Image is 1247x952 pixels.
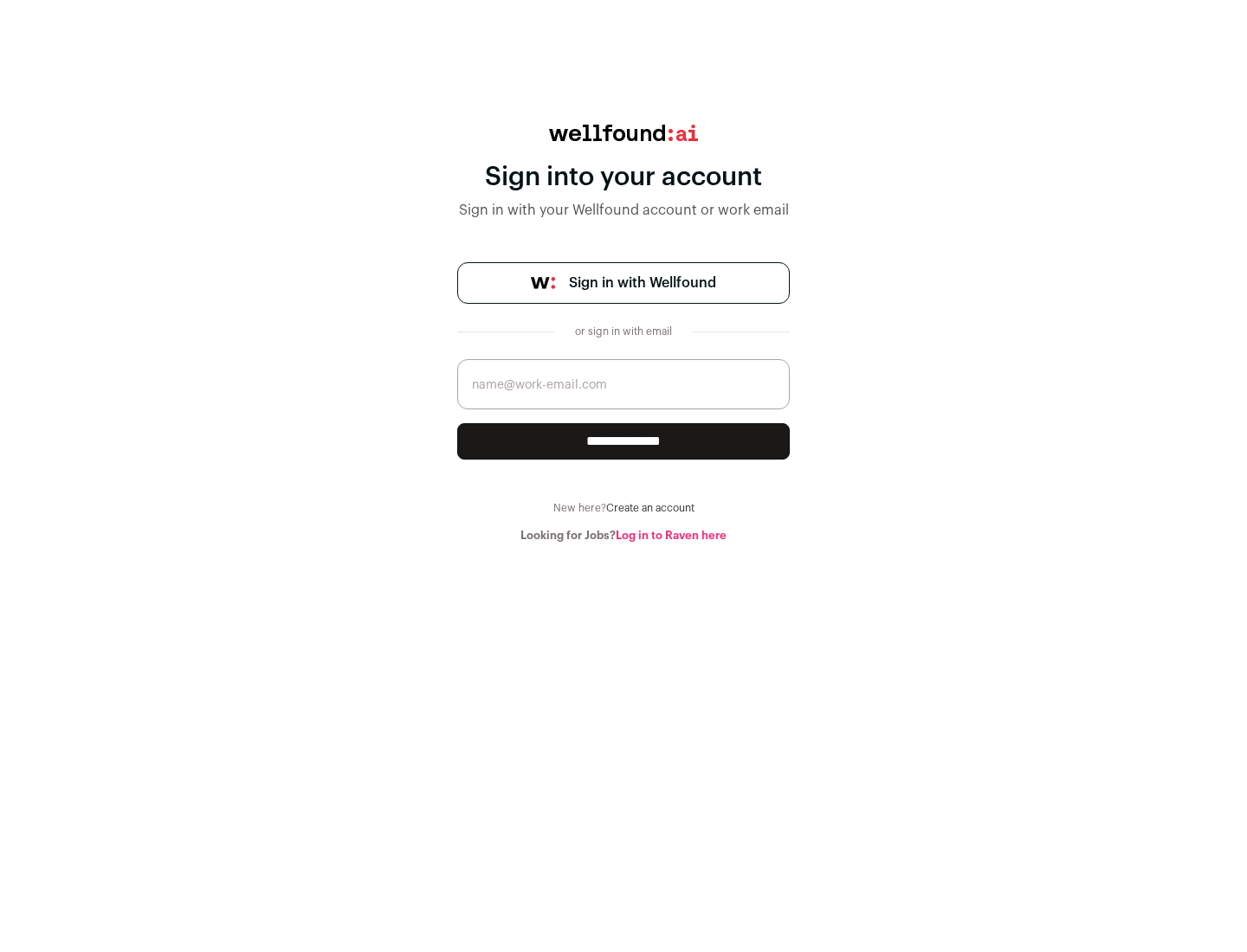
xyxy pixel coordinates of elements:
[457,359,790,409] input: name@work-email.com
[457,200,790,221] div: Sign in with your Wellfound account or work email
[531,277,555,289] img: wellfound-symbol-flush-black-fb3c872781a75f747ccb3a119075da62bfe97bd399995f84a933054e44a575c4.png
[606,503,695,513] a: Create an account
[457,501,790,515] div: New here?
[616,530,727,541] a: Log in to Raven here
[457,529,790,543] div: Looking for Jobs?
[457,162,790,193] div: Sign into your account
[568,325,679,338] div: or sign in with email
[457,262,790,304] a: Sign in with Wellfound
[549,125,698,141] img: wellfound:ai
[569,273,716,293] span: Sign in with Wellfound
